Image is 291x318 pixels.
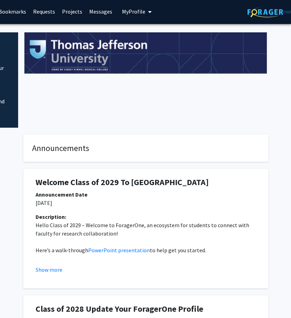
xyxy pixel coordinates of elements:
[36,304,256,314] h1: Class of 2028 Update Your ForagerOne Profile
[36,190,256,199] div: Announcement Date
[36,199,256,207] p: [DATE]
[88,247,150,254] a: PowerPoint presentation
[24,32,267,74] img: Cover Image
[32,143,260,153] h4: Announcements
[36,177,256,188] h1: Welcome Class of 2029 To [GEOGRAPHIC_DATA]
[36,213,256,221] div: Description:
[36,221,256,238] p: Hello Class of 2029 – Welcome to ForagerOne, an ecosystem for students to connect with faculty fo...
[36,265,62,274] button: Show more
[122,8,145,15] span: My Profile
[5,287,30,313] iframe: Chat
[247,7,291,17] img: ForagerOne Logo
[36,246,256,254] p: Here’s a walk-through to help get you started.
